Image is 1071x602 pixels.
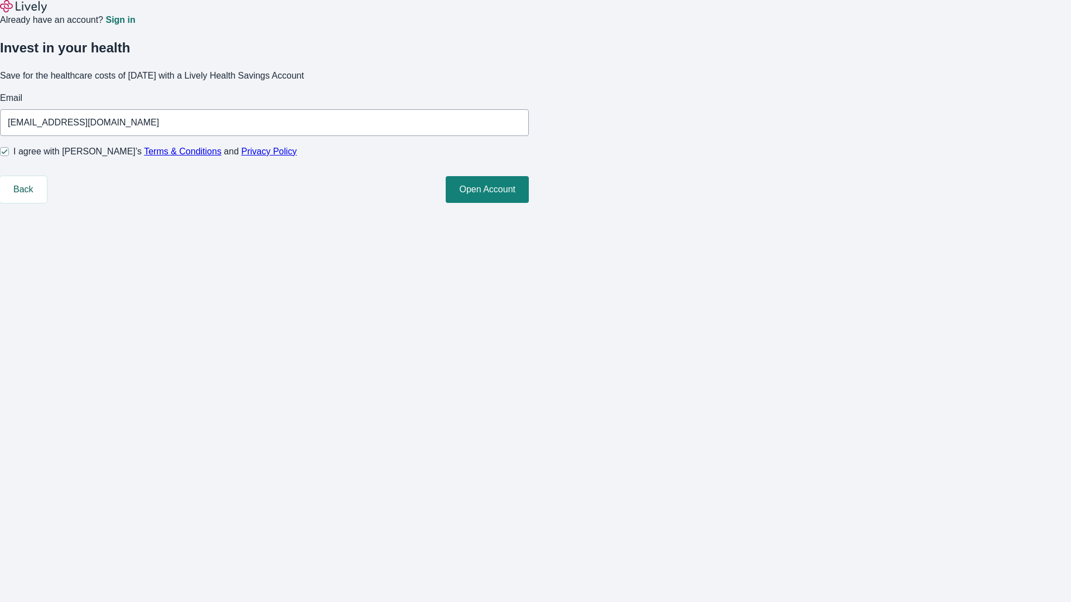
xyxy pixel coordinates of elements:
a: Terms & Conditions [144,147,221,156]
a: Sign in [105,16,135,25]
span: I agree with [PERSON_NAME]’s and [13,145,297,158]
a: Privacy Policy [242,147,297,156]
button: Open Account [446,176,529,203]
